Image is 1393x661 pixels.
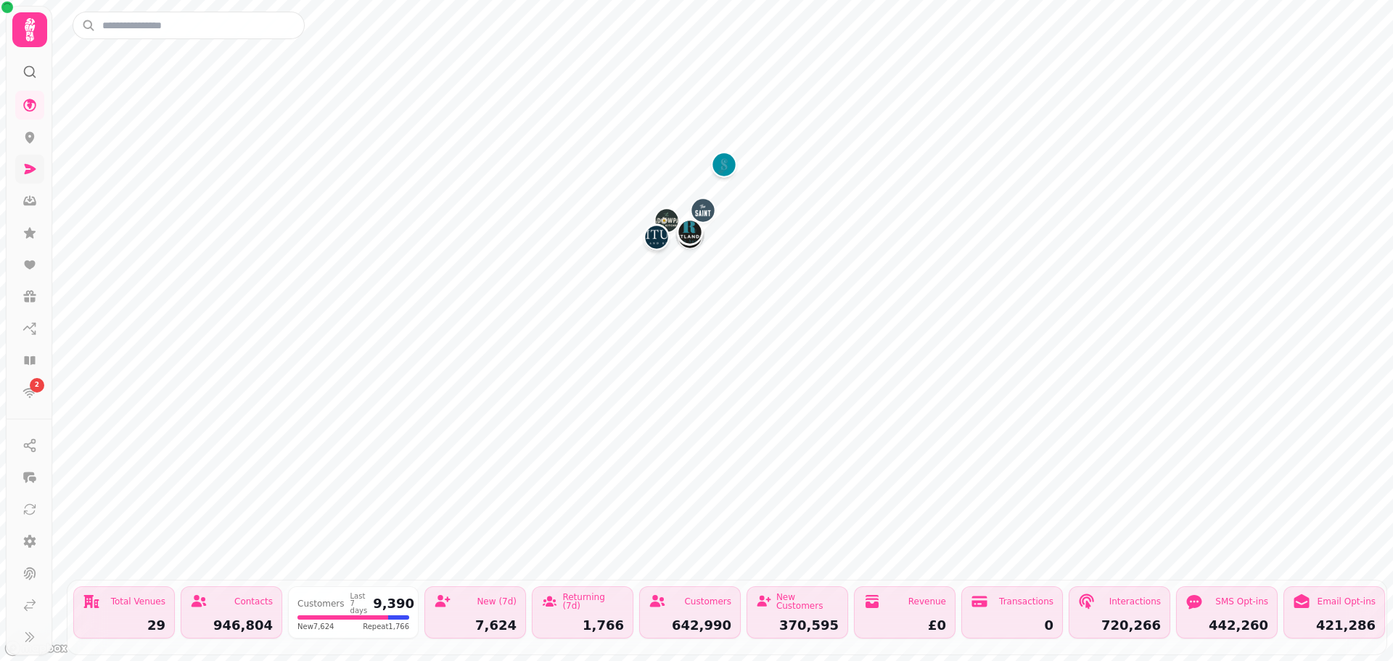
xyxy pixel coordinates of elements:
div: Transactions [999,597,1053,606]
button: The Meadowpark [655,209,678,232]
div: Customers [684,597,731,606]
div: 0 [971,619,1053,632]
div: 442,260 [1186,619,1268,632]
button: Church on the Hill [644,227,667,250]
div: 1,766 [541,619,624,632]
button: The Raven [645,225,668,248]
button: Cold Town Beer [680,219,703,242]
div: SMS Opt-ins [1215,597,1268,606]
div: 9,390 [373,597,414,610]
div: Map marker [645,225,668,253]
div: Map marker [678,221,702,248]
div: Contacts [234,597,273,606]
div: 946,804 [190,619,273,632]
div: Last 7 days [350,593,368,615]
button: The Rutland Hotel [678,221,702,244]
div: Map marker [680,219,703,247]
span: New 7,624 [297,621,334,632]
div: Email Opt-ins [1318,597,1376,606]
div: New Customers [776,593,839,610]
div: Customers [297,599,345,608]
div: 29 [83,619,165,632]
div: Returning (7d) [562,593,624,610]
a: Mapbox logo [4,640,68,657]
div: Map marker [691,199,715,226]
div: Total Venues [111,597,165,606]
div: Interactions [1109,597,1161,606]
div: 421,286 [1293,619,1376,632]
span: 2 [35,380,39,390]
div: Revenue [908,597,946,606]
div: Map marker [645,226,668,253]
div: Map marker [712,153,736,181]
div: Map marker [679,220,702,247]
button: The Saint [691,199,715,222]
div: Map marker [655,209,678,237]
a: 2 [15,378,44,407]
div: 370,595 [756,619,839,632]
button: Spiritualist Aberdeen [712,153,736,176]
div: 7,624 [434,619,517,632]
div: Map marker [644,227,667,255]
button: The Spiritualist Glasgow [645,226,668,249]
button: The Basement [679,220,702,243]
div: New (7d) [477,597,517,606]
div: 642,990 [649,619,731,632]
div: 720,266 [1078,619,1161,632]
div: £0 [863,619,946,632]
span: Repeat 1,766 [363,621,409,632]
